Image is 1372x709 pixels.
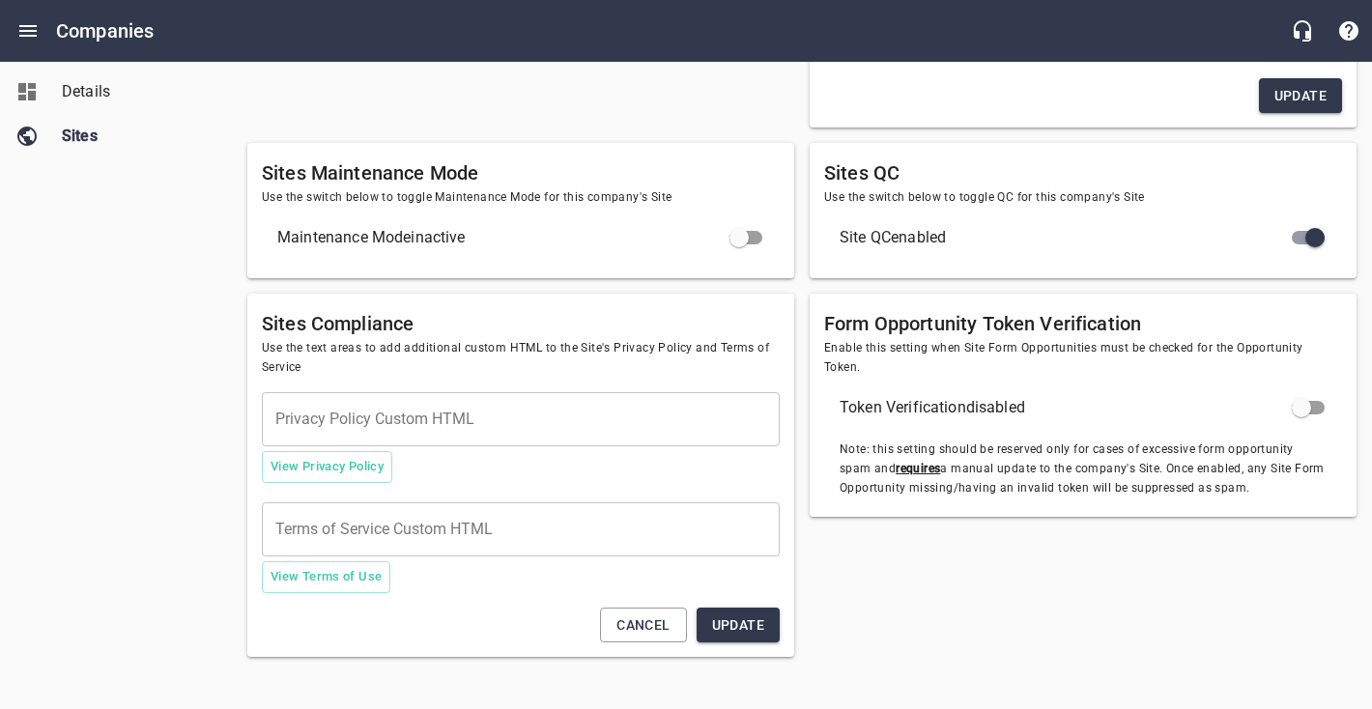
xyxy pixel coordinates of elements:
[262,308,780,339] h6: Sites Compliance
[271,566,382,588] span: View Terms of Use
[697,608,780,643] button: Update
[262,188,780,208] span: Use the switch below to toggle Maintenance Mode for this company's Site
[1279,8,1326,54] button: Live Chat
[5,8,51,54] button: Open drawer
[1326,8,1372,54] button: Support Portal
[1274,84,1327,108] span: Update
[271,456,384,478] span: View Privacy Policy
[56,15,154,46] h6: Companies
[896,462,940,475] u: requires
[262,451,392,483] button: View Privacy Policy
[824,188,1342,208] span: Use the switch below to toggle QC for this company's Site
[824,157,1342,188] h6: Sites QC
[262,561,390,593] button: View Terms of Use
[712,613,764,638] span: Update
[1259,78,1342,114] button: Update
[824,339,1342,378] span: Enable this setting when Site Form Opportunities must be checked for the Opportunity Token.
[840,440,1327,498] span: Note: this setting should be reserved only for cases of excessive form opportunity spam and a man...
[262,339,780,378] span: Use the text areas to add additional custom HTML to the Site's Privacy Policy and Terms of Service
[262,157,780,188] h6: Sites Maintenance Mode
[277,226,733,249] span: Maintenance Mode inactive
[600,608,686,643] button: Cancel
[824,308,1342,339] h6: Form Opportunity Token Verification
[840,226,1296,249] span: Site QC enabled
[616,613,670,638] span: Cancel
[62,80,209,103] span: Details
[62,125,209,148] span: Sites
[840,396,1296,419] span: Token Verification disabled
